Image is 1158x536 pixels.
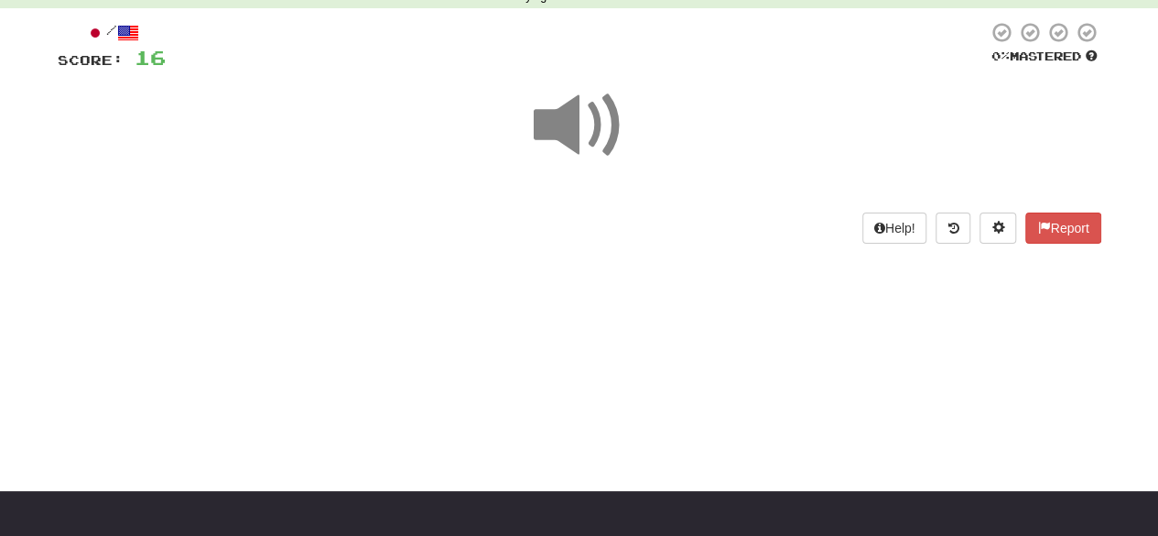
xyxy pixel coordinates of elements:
[862,213,927,244] button: Help!
[1025,213,1100,244] button: Report
[58,21,166,44] div: /
[988,49,1101,65] div: Mastered
[991,49,1010,63] span: 0 %
[58,52,124,68] span: Score:
[936,213,970,244] button: Round history (alt+y)
[135,46,166,69] span: 16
